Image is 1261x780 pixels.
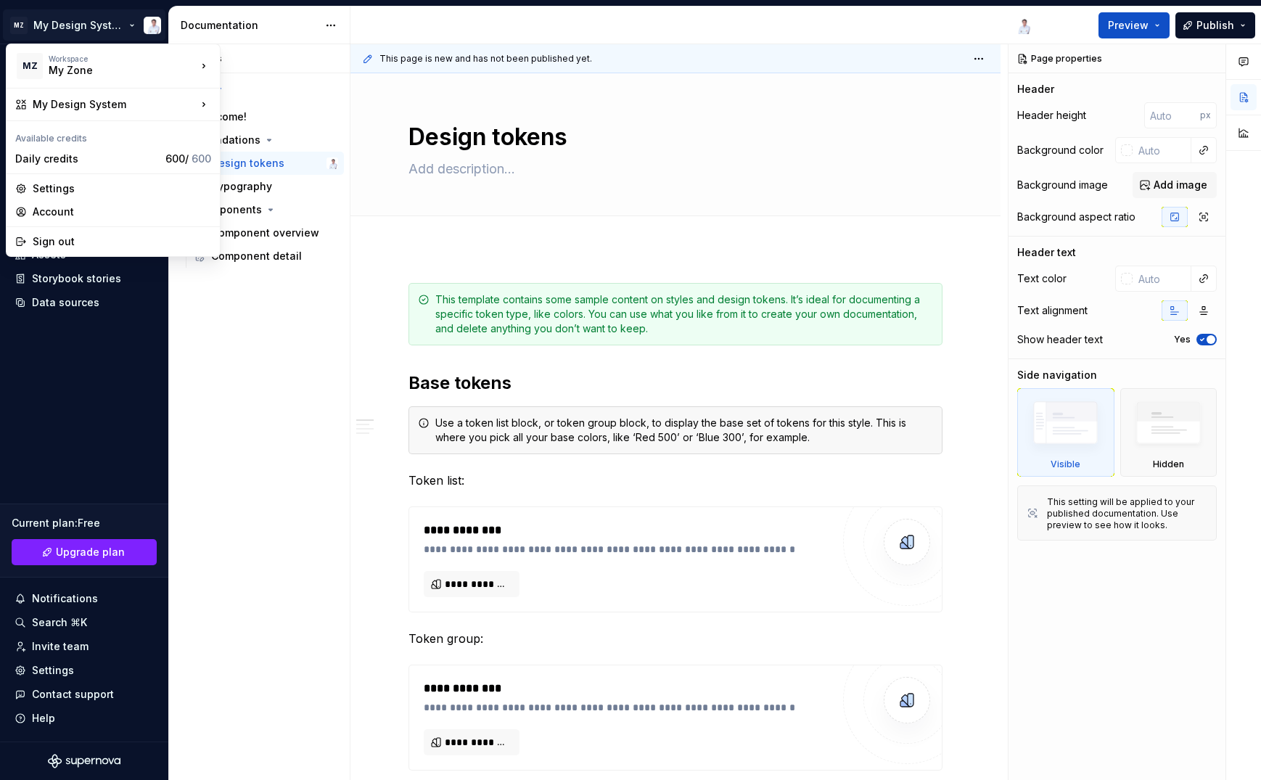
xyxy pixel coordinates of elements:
div: Workspace [49,54,197,63]
div: Sign out [33,234,211,249]
div: My Zone [49,63,172,78]
div: Account [33,205,211,219]
div: Available credits [9,124,217,147]
div: Daily credits [15,152,160,166]
span: 600 / [165,152,211,165]
div: My Design System [33,97,197,112]
div: Settings [33,181,211,196]
span: 600 [192,152,211,165]
div: MZ [17,53,43,79]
